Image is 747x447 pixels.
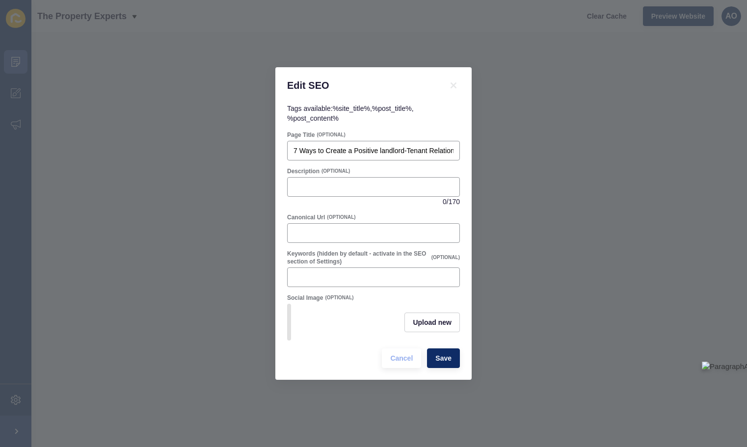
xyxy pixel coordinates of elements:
[404,313,460,332] button: Upload new
[382,348,421,368] button: Cancel
[317,131,345,138] span: (OPTIONAL)
[390,353,413,363] span: Cancel
[435,353,452,363] span: Save
[321,168,350,175] span: (OPTIONAL)
[325,294,353,301] span: (OPTIONAL)
[287,114,339,122] code: %post_content%
[287,250,429,265] label: Keywords (hidden by default - activate in the SEO section of Settings)
[431,254,460,261] span: (OPTIONAL)
[287,131,315,139] label: Page Title
[449,197,460,207] span: 170
[333,105,370,112] code: %site_title%
[427,348,460,368] button: Save
[287,105,414,122] span: Tags available: , ,
[287,213,325,221] label: Canonical Url
[413,317,452,327] span: Upload new
[287,79,435,92] h1: Edit SEO
[447,197,449,207] span: /
[372,105,412,112] code: %post_title%
[443,197,447,207] span: 0
[327,214,355,221] span: (OPTIONAL)
[287,294,323,302] label: Social Image
[287,167,320,175] label: Description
